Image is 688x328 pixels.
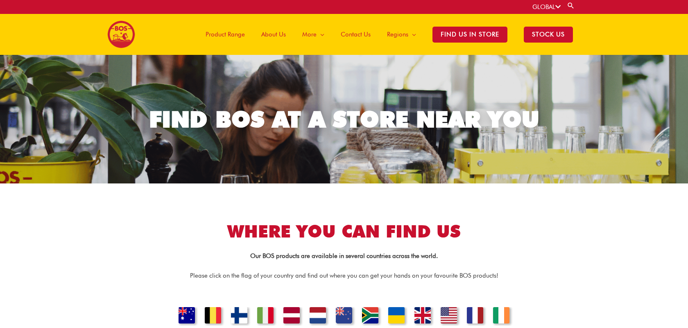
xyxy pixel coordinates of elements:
[107,20,135,48] img: BOS logo finals-200px
[532,3,561,11] a: GLOBAL
[567,2,575,9] a: Search button
[516,14,581,55] a: STOCK US
[115,220,573,243] h2: Where you can find us
[341,22,371,47] span: Contact Us
[305,307,331,326] a: NETHERLANDS
[250,252,438,260] strong: Our BOS products are available in several countries across the world.
[357,307,383,326] a: SOUTH AFRICA
[294,14,333,55] a: More
[387,22,408,47] span: Regions
[197,14,253,55] a: Product Range
[333,14,379,55] a: Contact Us
[200,307,226,326] a: Belgium
[462,307,488,326] a: FRANCE
[191,14,581,55] nav: Site Navigation
[410,307,436,326] a: UNITED KINGDOM
[331,307,357,326] a: NEW ZEALAND
[436,307,462,326] a: UNITED STATES
[278,307,305,326] a: LATIVIA
[488,307,514,326] a: IRELAND
[424,14,516,55] a: Find Us in Store
[379,14,424,55] a: Regions
[206,22,245,47] span: Product Range
[253,14,294,55] a: About Us
[302,22,317,47] span: More
[432,27,507,43] span: Find Us in Store
[226,307,252,326] a: FINLAND
[115,271,573,281] p: Please click on the flag of your country and find out where you can get your hands on your favour...
[261,22,286,47] span: About Us
[252,307,278,326] a: ITALY
[174,307,200,326] a: Australia
[383,307,410,326] a: UKRAINE
[149,108,539,131] div: FIND BOS AT A STORE NEAR YOU
[524,27,573,43] span: STOCK US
